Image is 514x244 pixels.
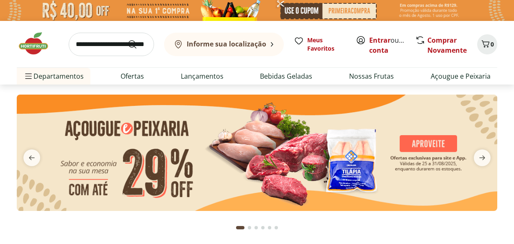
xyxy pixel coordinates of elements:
[69,33,154,56] input: search
[23,66,33,86] button: Menu
[431,71,491,81] a: Açougue e Peixaria
[477,34,497,54] button: Carrinho
[23,66,84,86] span: Departamentos
[127,39,147,49] button: Submit Search
[349,71,394,81] a: Nossas Frutas
[253,218,260,238] button: Go to page 3 from fs-carousel
[181,71,224,81] a: Lançamentos
[369,36,391,45] a: Entrar
[246,218,253,238] button: Go to page 2 from fs-carousel
[427,36,467,55] a: Comprar Novamente
[266,218,273,238] button: Go to page 5 from fs-carousel
[260,218,266,238] button: Go to page 4 from fs-carousel
[491,40,494,48] span: 0
[294,36,346,53] a: Meus Favoritos
[164,33,284,56] button: Informe sua localização
[369,36,415,55] a: Criar conta
[260,71,312,81] a: Bebidas Geladas
[234,218,246,238] button: Current page from fs-carousel
[17,95,497,211] img: açougue
[187,39,266,49] b: Informe sua localização
[369,35,406,55] span: ou
[17,149,47,166] button: previous
[467,149,497,166] button: next
[121,71,144,81] a: Ofertas
[273,218,280,238] button: Go to page 6 from fs-carousel
[17,31,59,56] img: Hortifruti
[307,36,346,53] span: Meus Favoritos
